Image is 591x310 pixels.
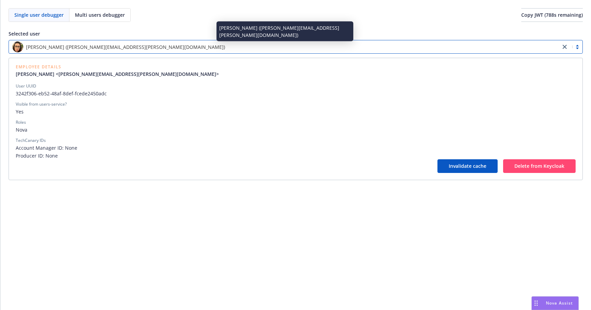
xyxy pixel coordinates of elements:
span: photo[PERSON_NAME] ([PERSON_NAME][EMAIL_ADDRESS][PERSON_NAME][DOMAIN_NAME]) [12,41,557,52]
button: Nova Assist [531,296,579,310]
img: photo [12,41,23,52]
div: Visible from users-service? [16,101,67,107]
span: Employee Details [16,65,224,69]
span: 3242f306-eb52-48af-8def-fcede2450adc [16,90,576,97]
span: Delete from Keycloak [514,163,564,169]
span: [PERSON_NAME] ([PERSON_NAME][EMAIL_ADDRESS][PERSON_NAME][DOMAIN_NAME]) [26,43,225,51]
button: Copy JWT (788s remaining) [521,8,583,22]
span: Yes [16,108,576,115]
button: Invalidate cache [437,159,498,173]
span: Invalidate cache [449,163,486,169]
span: Nova Assist [546,300,573,306]
a: close [561,43,569,51]
span: Nova [16,126,576,133]
a: [PERSON_NAME] <[PERSON_NAME][EMAIL_ADDRESS][PERSON_NAME][DOMAIN_NAME]> [16,70,224,78]
span: Multi users debugger [75,11,125,18]
div: TechCanary IDs [16,137,46,144]
span: Producer ID: None [16,152,576,159]
div: Drag to move [532,297,540,310]
span: Copy JWT ( 788 s remaining) [521,12,583,18]
div: User UUID [16,83,36,89]
div: Roles [16,119,26,125]
span: Single user debugger [14,11,64,18]
span: Selected user [9,30,40,37]
span: Account Manager ID: None [16,144,576,151]
button: Delete from Keycloak [503,159,576,173]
